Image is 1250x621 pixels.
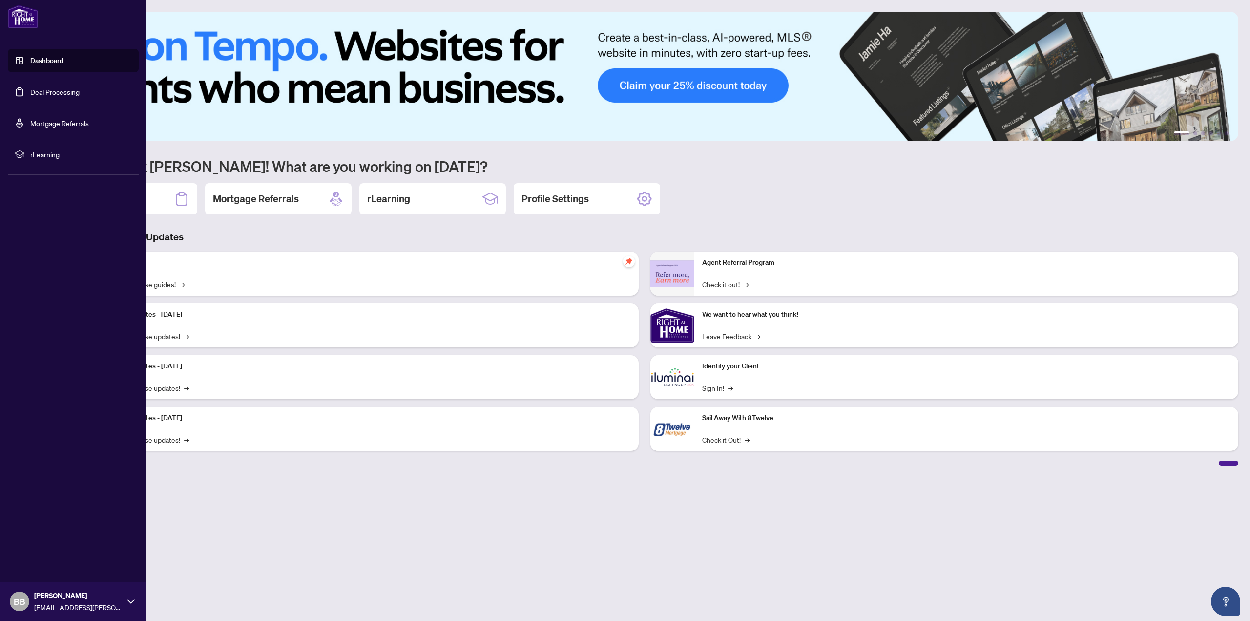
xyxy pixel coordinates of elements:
button: 2 [1193,131,1197,135]
p: Sail Away With 8Twelve [702,413,1230,424]
p: Agent Referral Program [702,257,1230,268]
span: rLearning [30,149,132,160]
p: Self-Help [103,257,631,268]
a: Sign In!→ [702,383,733,393]
span: [PERSON_NAME] [34,590,122,601]
h2: Mortgage Referrals [213,192,299,206]
img: Slide 0 [51,12,1238,141]
a: Dashboard [30,56,63,65]
a: Leave Feedback→ [702,331,760,342]
span: → [184,331,189,342]
span: → [744,279,749,290]
a: Check it Out!→ [702,434,750,445]
span: → [728,383,733,393]
img: logo [8,5,38,28]
button: Open asap [1211,587,1240,616]
p: Platform Updates - [DATE] [103,361,631,372]
h2: rLearning [367,192,410,206]
img: Agent Referral Program [650,260,694,287]
span: [EMAIL_ADDRESS][PERSON_NAME][DOMAIN_NAME] [34,602,122,613]
p: Identify your Client [702,361,1230,372]
span: → [184,383,189,393]
h3: Brokerage & Industry Updates [51,230,1238,244]
button: 3 [1201,131,1205,135]
p: Platform Updates - [DATE] [103,309,631,320]
img: We want to hear what you think! [650,303,694,347]
img: Identify your Client [650,355,694,399]
span: BB [14,595,25,608]
p: We want to hear what you think! [702,309,1230,320]
span: → [745,434,750,445]
a: Mortgage Referrals [30,119,89,128]
button: 5 [1217,131,1221,135]
button: 4 [1209,131,1213,135]
h1: Welcome back [PERSON_NAME]! What are you working on [DATE]? [51,157,1238,175]
a: Deal Processing [30,87,80,96]
button: 1 [1174,131,1189,135]
p: Platform Updates - [DATE] [103,413,631,424]
h2: Profile Settings [521,192,589,206]
span: → [755,331,760,342]
span: pushpin [623,256,635,267]
img: Sail Away With 8Twelve [650,407,694,451]
button: 6 [1225,131,1229,135]
span: → [180,279,185,290]
span: → [184,434,189,445]
a: Check it out!→ [702,279,749,290]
